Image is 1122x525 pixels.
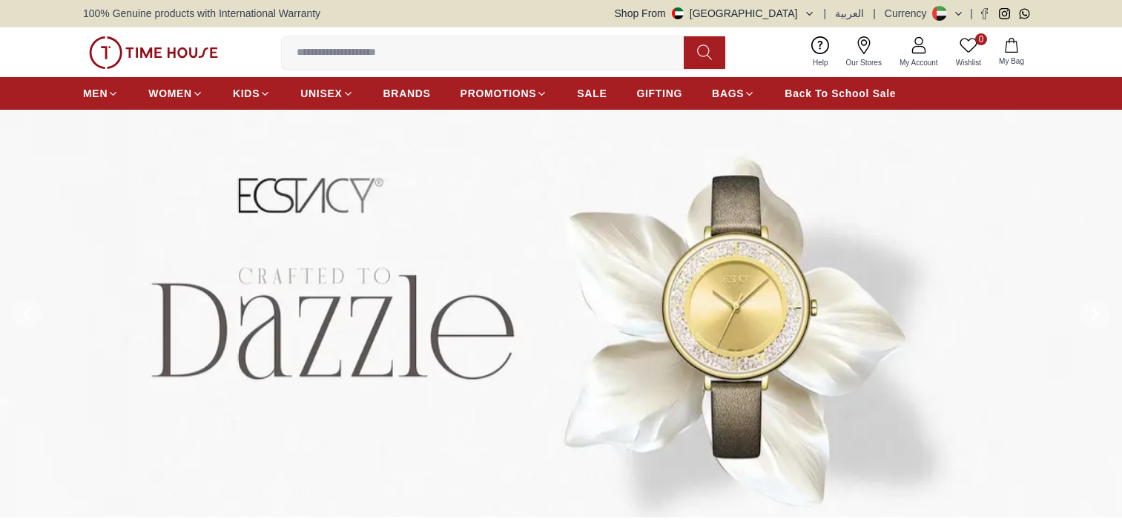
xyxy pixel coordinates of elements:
span: Back To School Sale [785,86,896,101]
a: GIFTING [636,80,682,107]
span: UNISEX [300,86,342,101]
a: BAGS [712,80,755,107]
span: GIFTING [636,86,682,101]
a: 0Wishlist [947,33,990,71]
span: KIDS [233,86,260,101]
a: Instagram [999,8,1010,19]
a: Back To School Sale [785,80,896,107]
a: SALE [577,80,607,107]
a: Help [804,33,837,71]
a: WOMEN [148,80,203,107]
span: SALE [577,86,607,101]
span: | [873,6,876,21]
button: Shop From[GEOGRAPHIC_DATA] [615,6,815,21]
a: BRANDS [383,80,431,107]
a: UNISEX [300,80,353,107]
img: ... [89,36,218,69]
a: KIDS [233,80,271,107]
span: 0 [975,33,987,45]
a: Whatsapp [1019,8,1030,19]
span: | [824,6,827,21]
span: BAGS [712,86,744,101]
span: Wishlist [950,57,987,68]
span: 100% Genuine products with International Warranty [83,6,320,21]
span: | [970,6,973,21]
button: العربية [835,6,864,21]
span: My Account [894,57,944,68]
img: United Arab Emirates [672,7,684,19]
span: BRANDS [383,86,431,101]
a: MEN [83,80,119,107]
span: Our Stores [840,57,888,68]
span: Help [807,57,834,68]
a: Our Stores [837,33,891,71]
button: My Bag [990,35,1033,70]
span: My Bag [993,56,1030,67]
span: PROMOTIONS [461,86,537,101]
span: MEN [83,86,108,101]
a: PROMOTIONS [461,80,548,107]
div: Currency [885,6,933,21]
span: WOMEN [148,86,192,101]
a: Facebook [979,8,990,19]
